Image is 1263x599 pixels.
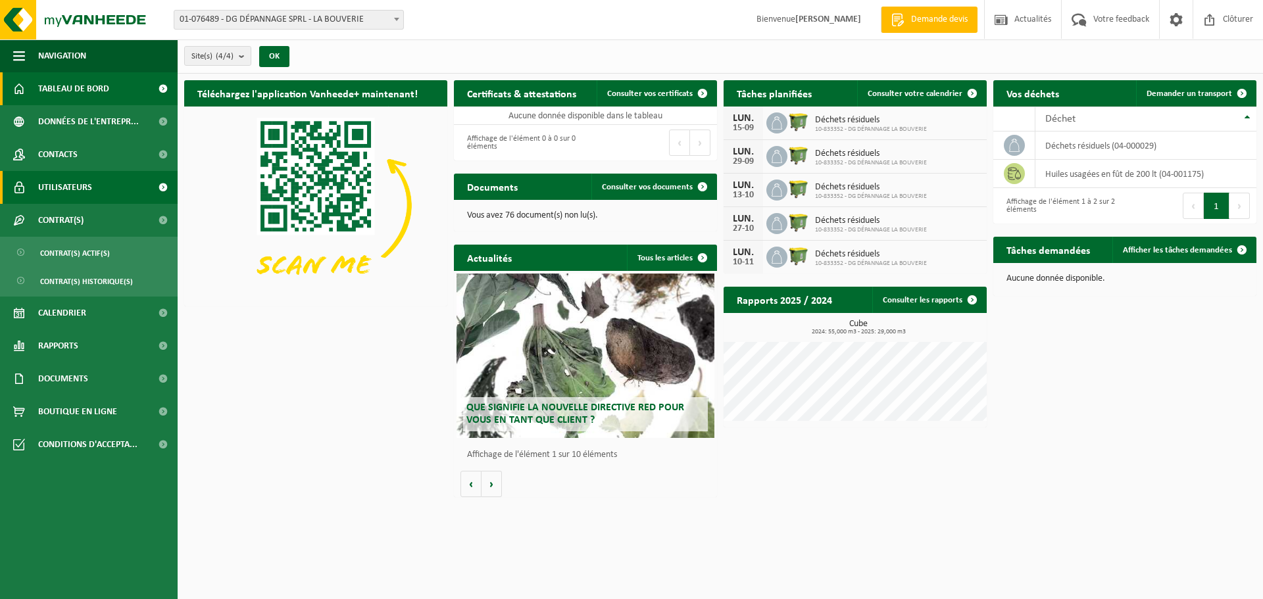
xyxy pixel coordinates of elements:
[993,80,1072,106] h2: Vos déchets
[815,260,927,268] span: 10-833352 - DG DÉPANNAGE LA BOUVERIE
[1183,193,1204,219] button: Previous
[730,157,756,166] div: 29-09
[724,80,825,106] h2: Tâches planifiées
[815,182,927,193] span: Déchets résiduels
[724,287,845,312] h2: Rapports 2025 / 2024
[730,124,756,133] div: 15-09
[815,126,927,133] span: 10-833352 - DG DÉPANNAGE LA BOUVERIE
[597,80,716,107] a: Consulter vos certificats
[259,46,289,67] button: OK
[1035,160,1256,188] td: huiles usagées en fût de 200 lt (04-001175)
[454,107,717,125] td: Aucune donnée disponible dans le tableau
[872,287,985,313] a: Consulter les rapports
[669,130,690,156] button: Previous
[602,183,693,191] span: Consulter vos documents
[38,395,117,428] span: Boutique en ligne
[216,52,234,60] count: (4/4)
[730,214,756,224] div: LUN.
[787,110,810,133] img: WB-1100-HPE-GN-50
[454,174,531,199] h2: Documents
[38,39,86,72] span: Navigation
[993,237,1103,262] h2: Tâches demandées
[454,80,589,106] h2: Certificats & attestations
[3,240,174,265] a: Contrat(s) actif(s)
[38,297,86,329] span: Calendrier
[184,80,431,106] h2: Téléchargez l'application Vanheede+ maintenant!
[857,80,985,107] a: Consulter votre calendrier
[174,10,404,30] span: 01-076489 - DG DÉPANNAGE SPRL - LA BOUVERIE
[1136,80,1255,107] a: Demander un transport
[457,274,714,438] a: Que signifie la nouvelle directive RED pour vous en tant que client ?
[730,113,756,124] div: LUN.
[591,174,716,200] a: Consulter vos documents
[467,211,704,220] p: Vous avez 76 document(s) non lu(s).
[730,329,987,335] span: 2024: 55,000 m3 - 2025: 29,000 m3
[1123,246,1232,254] span: Afficher les tâches demandées
[690,130,710,156] button: Next
[38,362,88,395] span: Documents
[815,115,927,126] span: Déchets résiduels
[460,128,579,157] div: Affichage de l'élément 0 à 0 sur 0 éléments
[815,226,927,234] span: 10-833352 - DG DÉPANNAGE LA BOUVERIE
[881,7,978,33] a: Demande devis
[1045,114,1076,124] span: Déchet
[482,471,502,497] button: Volgende
[38,428,137,461] span: Conditions d'accepta...
[815,149,927,159] span: Déchets résiduels
[815,249,927,260] span: Déchets résiduels
[38,105,139,138] span: Données de l'entrepr...
[1006,274,1243,283] p: Aucune donnée disponible.
[1204,193,1229,219] button: 1
[38,138,78,171] span: Contacts
[191,47,234,66] span: Site(s)
[454,245,525,270] h2: Actualités
[730,147,756,157] div: LUN.
[730,180,756,191] div: LUN.
[1147,89,1232,98] span: Demander un transport
[467,450,710,460] p: Affichage de l'élément 1 sur 10 éléments
[795,14,861,24] strong: [PERSON_NAME]
[868,89,962,98] span: Consulter votre calendrier
[607,89,693,98] span: Consulter vos certificats
[815,159,927,167] span: 10-833352 - DG DÉPANNAGE LA BOUVERIE
[460,471,482,497] button: Vorige
[38,204,84,237] span: Contrat(s)
[40,269,133,294] span: Contrat(s) historique(s)
[1000,191,1118,220] div: Affichage de l'élément 1 à 2 sur 2 éléments
[730,320,987,335] h3: Cube
[787,245,810,267] img: WB-1100-HPE-GN-50
[1035,132,1256,160] td: déchets résiduels (04-000029)
[38,72,109,105] span: Tableau de bord
[730,191,756,200] div: 13-10
[38,329,78,362] span: Rapports
[627,245,716,271] a: Tous les articles
[815,193,927,201] span: 10-833352 - DG DÉPANNAGE LA BOUVERIE
[184,107,447,304] img: Download de VHEPlus App
[40,241,110,266] span: Contrat(s) actif(s)
[787,178,810,200] img: WB-1100-HPE-GN-50
[1229,193,1250,219] button: Next
[174,11,403,29] span: 01-076489 - DG DÉPANNAGE SPRL - LA BOUVERIE
[815,216,927,226] span: Déchets résiduels
[466,402,684,425] span: Que signifie la nouvelle directive RED pour vous en tant que client ?
[908,13,971,26] span: Demande devis
[730,258,756,267] div: 10-11
[3,268,174,293] a: Contrat(s) historique(s)
[730,247,756,258] div: LUN.
[730,224,756,233] div: 27-10
[787,144,810,166] img: WB-1100-HPE-GN-50
[1112,237,1255,263] a: Afficher les tâches demandées
[787,211,810,233] img: WB-1100-HPE-GN-50
[38,171,92,204] span: Utilisateurs
[184,46,251,66] button: Site(s)(4/4)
